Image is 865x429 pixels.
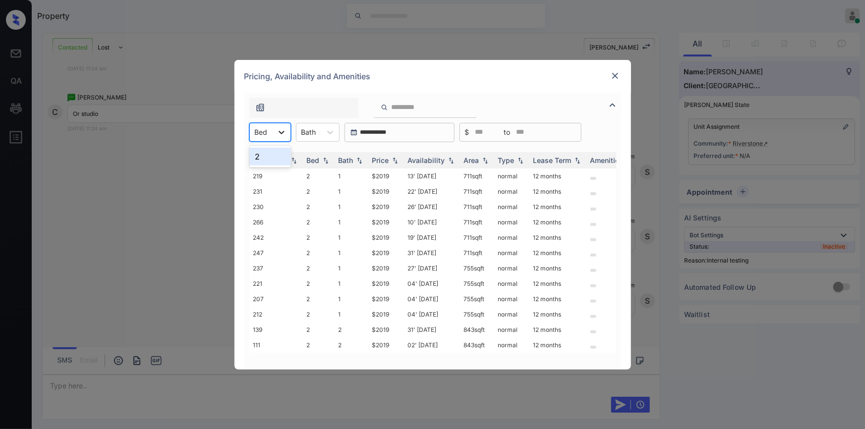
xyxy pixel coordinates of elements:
td: 711 sqft [460,214,494,230]
td: normal [494,307,529,322]
td: normal [494,291,529,307]
td: 237 [249,261,303,276]
td: 1 [335,261,368,276]
td: 2 [303,276,335,291]
td: 22' [DATE] [404,184,460,199]
td: 12 months [529,199,586,214]
td: 1 [335,199,368,214]
td: 2 [303,184,335,199]
div: 2 [249,148,291,165]
td: 12 months [529,261,586,276]
td: 1 [335,214,368,230]
td: 242 [249,230,303,245]
td: 04' [DATE] [404,276,460,291]
img: icon-zuma [381,103,388,112]
div: Area [464,156,479,164]
td: 755 sqft [460,276,494,291]
td: 755 sqft [460,261,494,276]
td: 247 [249,245,303,261]
div: Lease Term [533,156,572,164]
img: sorting [446,157,456,163]
td: 1 [335,307,368,322]
td: 04' [DATE] [404,291,460,307]
td: 2 [335,337,368,353]
td: 711 sqft [460,230,494,245]
td: 2 [335,322,368,337]
td: 231 [249,184,303,199]
td: 12 months [529,230,586,245]
td: 10' [DATE] [404,214,460,230]
td: 711 sqft [460,245,494,261]
td: 2 [303,307,335,322]
td: $2019 [368,184,404,199]
td: $2019 [368,276,404,291]
div: Bath [339,156,353,164]
td: 02' [DATE] [404,337,460,353]
td: normal [494,261,529,276]
td: 12 months [529,245,586,261]
td: normal [494,337,529,353]
td: 27' [DATE] [404,261,460,276]
td: 26' [DATE] [404,199,460,214]
td: $2019 [368,337,404,353]
img: close [610,71,620,81]
td: 1 [335,168,368,184]
td: 04' [DATE] [404,307,460,322]
td: 111 [249,337,303,353]
td: 711 sqft [460,184,494,199]
td: 2 [303,337,335,353]
td: 1 [335,291,368,307]
img: sorting [390,157,400,163]
td: 2 [303,291,335,307]
img: icon-zuma [607,99,619,111]
td: 755 sqft [460,291,494,307]
td: normal [494,184,529,199]
td: 843 sqft [460,337,494,353]
td: 711 sqft [460,168,494,184]
td: 12 months [529,276,586,291]
td: 2 [303,230,335,245]
td: 1 [335,230,368,245]
img: sorting [354,157,364,163]
td: 12 months [529,214,586,230]
td: normal [494,199,529,214]
td: normal [494,276,529,291]
td: 266 [249,214,303,230]
td: 219 [249,168,303,184]
td: 221 [249,276,303,291]
div: Pricing, Availability and Amenities [234,60,631,93]
td: 843 sqft [460,322,494,337]
td: 2 [303,261,335,276]
td: 31' [DATE] [404,322,460,337]
div: Availability [408,156,445,164]
div: Bed [307,156,320,164]
td: $2019 [368,199,404,214]
td: 2 [303,168,335,184]
td: 1 [335,184,368,199]
td: 12 months [529,337,586,353]
td: $2019 [368,291,404,307]
td: 12 months [529,322,586,337]
td: 1 [335,245,368,261]
td: 2 [303,245,335,261]
img: sorting [516,157,525,163]
img: sorting [480,157,490,163]
td: 13' [DATE] [404,168,460,184]
td: $2019 [368,168,404,184]
img: sorting [321,157,331,163]
img: icon-zuma [255,103,265,112]
td: 212 [249,307,303,322]
td: 12 months [529,184,586,199]
td: $2019 [368,214,404,230]
td: 711 sqft [460,199,494,214]
img: sorting [289,157,299,163]
td: 12 months [529,168,586,184]
td: 31' [DATE] [404,245,460,261]
td: normal [494,322,529,337]
td: $2019 [368,261,404,276]
td: 755 sqft [460,307,494,322]
td: normal [494,214,529,230]
div: Amenities [590,156,624,164]
div: Type [498,156,515,164]
div: Price [372,156,389,164]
